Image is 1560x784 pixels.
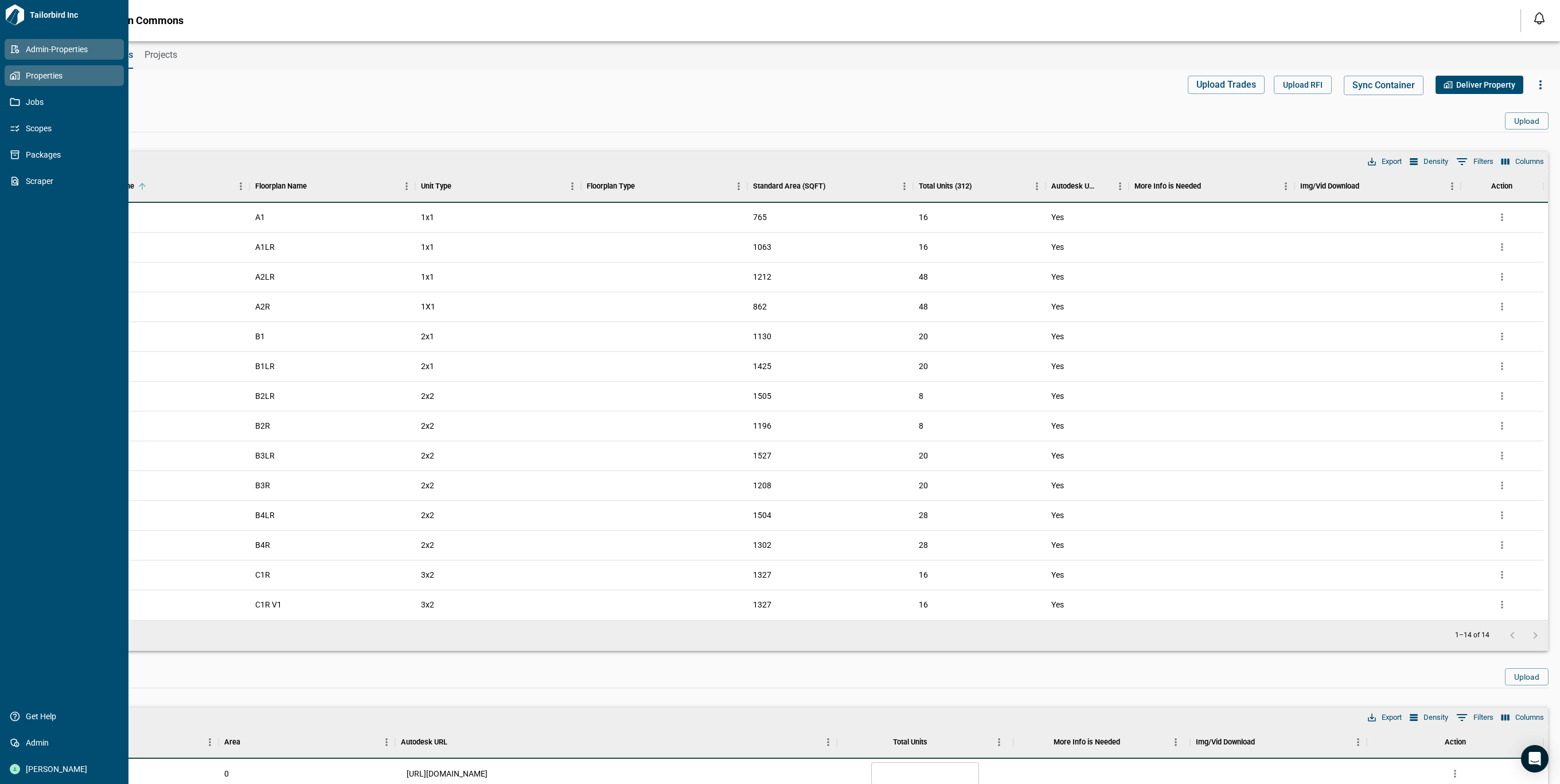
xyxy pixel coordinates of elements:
[753,569,771,581] span: 1327
[1134,170,1201,202] div: More Info is Needed
[990,734,1008,751] button: Menu
[20,175,113,187] span: Scraper
[753,301,767,312] span: 862
[1493,477,1511,494] button: more
[919,451,928,460] span: 20
[1201,178,1217,194] button: Sort
[581,170,747,202] div: Floorplan Type
[1456,79,1515,91] span: Deliver Property
[893,726,927,758] div: Total Units
[1051,271,1064,283] span: Yes
[5,118,124,139] a: Scopes
[1493,507,1511,524] button: more
[255,509,275,521] span: B4LR
[1407,154,1451,169] button: Density
[919,170,972,202] div: Total Units (312)
[919,481,928,490] span: 20
[1350,734,1367,751] button: Menu
[30,41,1560,69] div: base tabs
[5,732,124,753] a: Admin
[20,763,113,775] span: [PERSON_NAME]
[1196,79,1256,91] span: Upload Trades
[896,178,913,195] button: Menu
[255,241,275,253] span: A1LR
[421,420,434,432] span: 2x2
[255,390,275,402] span: B2LR
[1359,178,1375,194] button: Sort
[564,178,581,195] button: Menu
[1493,417,1511,434] button: more
[1051,450,1064,461] span: Yes
[421,331,434,342] span: 2x1
[421,241,434,253] span: 1x1
[1493,209,1511,226] button: more
[20,96,113,108] span: Jobs
[1051,170,1095,202] div: Autodesk URL Added
[587,170,635,202] div: Floorplan Type
[219,726,395,758] div: Area
[5,171,124,191] a: Scraper
[421,271,434,283] span: 1x1
[232,178,249,195] button: Menu
[919,242,928,252] span: 16
[825,178,841,194] button: Sort
[1300,170,1359,202] div: Img/Vid Download
[1051,569,1064,581] span: Yes
[1493,238,1511,256] button: more
[753,420,771,432] span: 1196
[747,170,913,202] div: Standard Area (SQFT)
[1499,710,1547,725] button: Select columns
[1051,480,1064,491] span: Yes
[224,768,229,779] span: 0
[421,599,434,610] span: 3x2
[1455,632,1489,639] p: 1–14 of 14
[820,734,837,751] button: Menu
[20,737,113,748] span: Admin
[1120,734,1136,750] button: Sort
[1255,734,1271,750] button: Sort
[42,170,249,202] div: Comercial Floorplan Name
[1352,80,1415,91] span: Sync Container
[398,178,415,195] button: Menu
[421,390,434,402] span: 2x2
[255,170,307,202] div: Floorplan Name
[837,726,1013,758] div: Total Units
[1365,710,1405,725] button: Export
[1013,726,1190,758] div: More Info is Needed
[1505,668,1549,685] button: Upload
[1054,726,1120,758] div: More Info is Needed
[1493,358,1511,375] button: more
[1294,170,1460,202] div: Img/Vid Download
[447,734,463,750] button: Sort
[1493,596,1511,613] button: more
[451,178,467,194] button: Sort
[1095,178,1111,194] button: Sort
[753,331,771,342] span: 1130
[1051,599,1064,610] span: Yes
[421,480,434,491] span: 2x2
[1277,178,1294,195] button: Menu
[1167,734,1184,751] button: Menu
[972,178,988,194] button: Sort
[421,170,451,202] div: Unit Type
[753,170,825,202] div: Standard Area (SQFT)
[919,362,928,371] span: 20
[1446,765,1464,782] button: more
[20,149,113,160] span: Packages
[1499,154,1547,169] button: Select columns
[753,241,771,253] span: 1063
[395,726,837,758] div: Autodesk URL
[255,211,265,223] span: A1
[20,70,113,81] span: Properties
[145,49,177,61] span: Projects
[1283,79,1323,91] span: Upload RFI
[421,539,434,551] span: 2x2
[1445,726,1466,758] div: Action
[25,9,124,21] span: Tailorbird Inc
[201,734,219,751] button: Menu
[1365,154,1405,169] button: Export
[5,39,124,60] a: Admin-Properties
[1051,241,1064,253] span: Yes
[635,178,651,194] button: Sort
[421,211,434,223] span: 1x1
